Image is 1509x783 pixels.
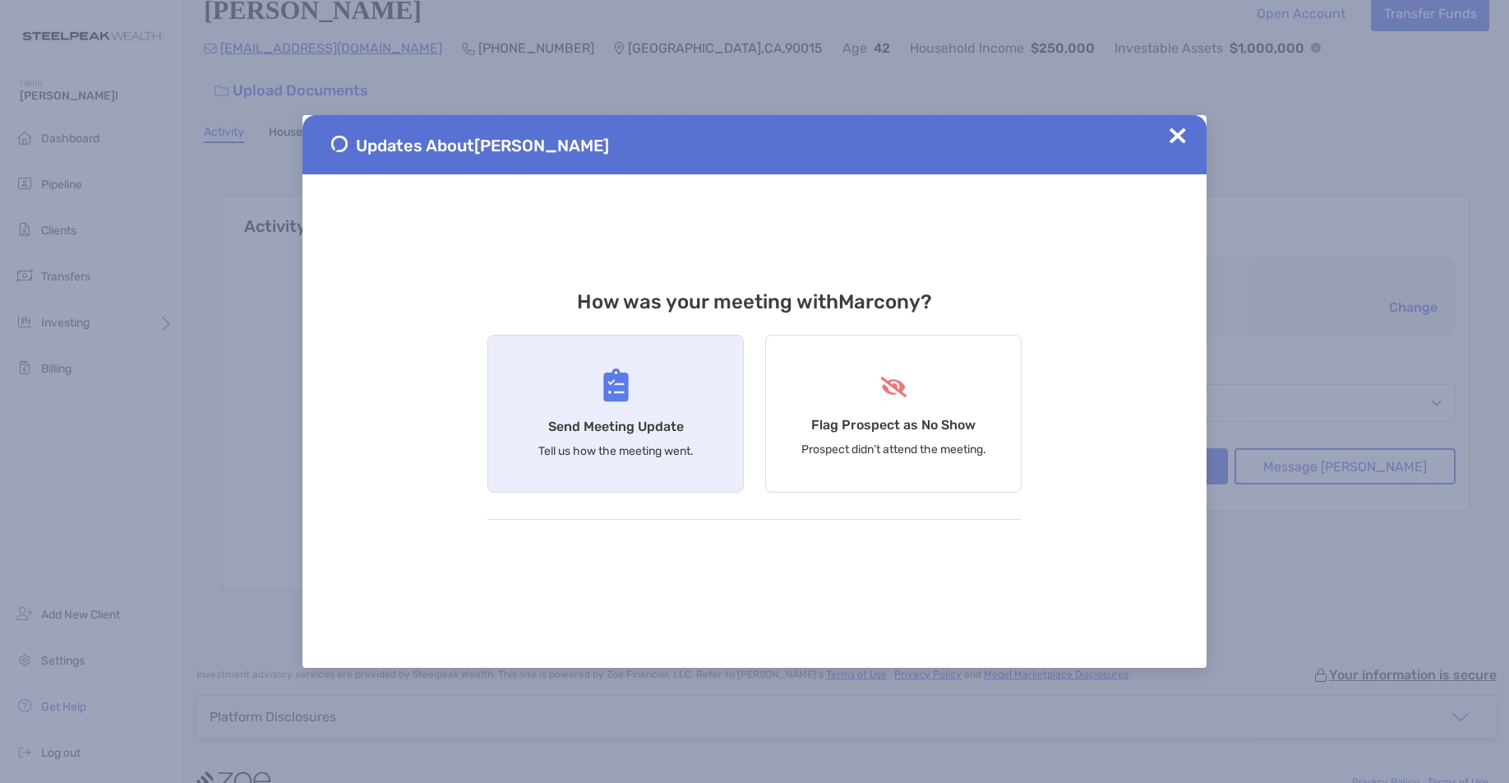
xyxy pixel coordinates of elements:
[538,444,694,458] p: Tell us how the meeting went.
[801,442,986,456] p: Prospect didn’t attend the meeting.
[811,417,976,433] h4: Flag Prospect as No Show
[356,136,609,155] span: Updates About [PERSON_NAME]
[603,368,629,402] img: Send Meeting Update
[548,419,684,434] h4: Send Meeting Update
[1170,127,1186,144] img: Close Updates Zoe
[487,290,1022,313] h3: How was your meeting with Marcony ?
[331,136,348,152] img: Send Meeting Update 1
[879,377,909,397] img: Flag Prospect as No Show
